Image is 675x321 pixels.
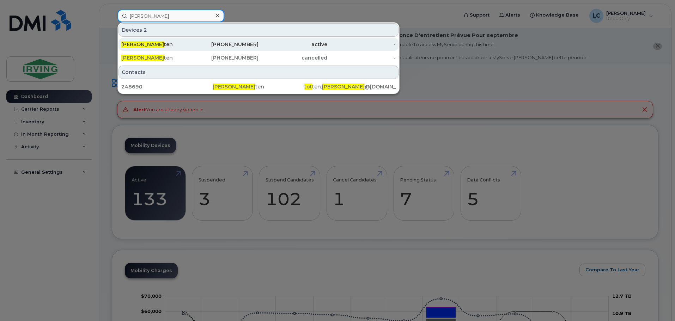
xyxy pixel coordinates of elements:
div: ten [213,83,304,90]
div: Devices [118,23,399,37]
div: ten [121,54,190,61]
div: - [327,54,396,61]
div: 248690 [121,83,213,90]
div: active [259,41,327,48]
div: [PHONE_NUMBER] [190,54,259,61]
div: - [327,41,396,48]
span: [PERSON_NAME] [322,84,365,90]
a: [PERSON_NAME]ten[PHONE_NUMBER]active- [118,38,399,51]
span: [PERSON_NAME] [213,84,255,90]
div: Contacts [118,66,399,79]
div: [PHONE_NUMBER] [190,41,259,48]
a: [PERSON_NAME]ten[PHONE_NUMBER]cancelled- [118,51,399,64]
div: ten [121,41,190,48]
span: [PERSON_NAME] [121,55,164,61]
div: ten. @[DOMAIN_NAME] [304,83,396,90]
span: [PERSON_NAME] [121,41,164,48]
a: 248690[PERSON_NAME]tentotten.[PERSON_NAME]@[DOMAIN_NAME] [118,80,399,93]
span: 2 [144,26,147,33]
div: cancelled [259,54,327,61]
span: tot [304,84,312,90]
